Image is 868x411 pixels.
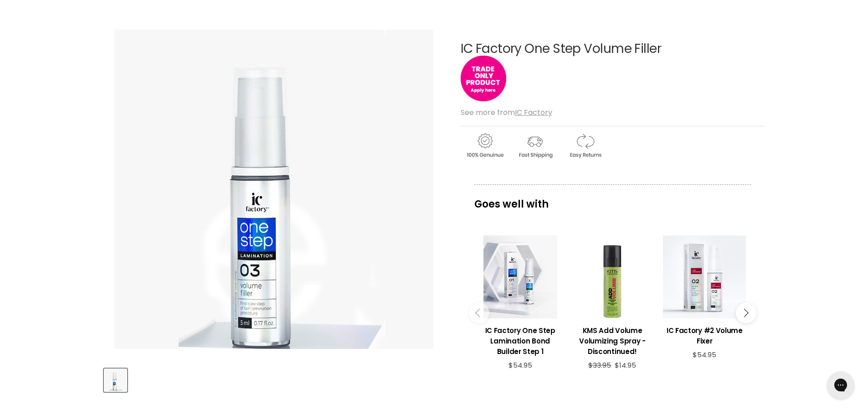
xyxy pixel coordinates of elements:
[474,184,751,214] p: Goes well with
[461,132,509,160] img: genuine.gif
[615,360,636,370] span: $14.95
[511,132,559,160] img: shipping.gif
[105,369,126,391] img: IC Factory One Step Volume Filler
[571,325,654,357] h3: KMS Add Volume Volumizing Spray - Discontinued!
[561,132,609,160] img: returns.gif
[663,325,746,346] h3: IC Factory #2 Volume Fixer
[571,318,654,361] a: View product:KMS Add Volume Volumizing Spray - Discontinued!
[104,369,127,392] button: IC Factory One Step Volume Filler
[114,30,433,349] img: IC Factory One Step Volume Filler
[693,350,716,359] span: $54.95
[479,318,562,361] a: View product:IC Factory One Step Lamination Bond Builder Step 1
[104,19,444,360] div: IC Factory One Step Volume Filler image. Click or Scroll to Zoom.
[461,56,506,101] img: tradeonly_small.jpg
[461,42,765,56] h1: IC Factory One Step Volume Filler
[588,360,611,370] span: $33.95
[461,107,552,118] span: See more from
[508,360,532,370] span: $54.95
[663,318,746,351] a: View product:IC Factory #2 Volume Fixer
[479,325,562,357] h3: IC Factory One Step Lamination Bond Builder Step 1
[515,107,552,118] a: IC Factory
[103,366,446,392] div: Product thumbnails
[822,368,859,402] iframe: Gorgias live chat messenger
